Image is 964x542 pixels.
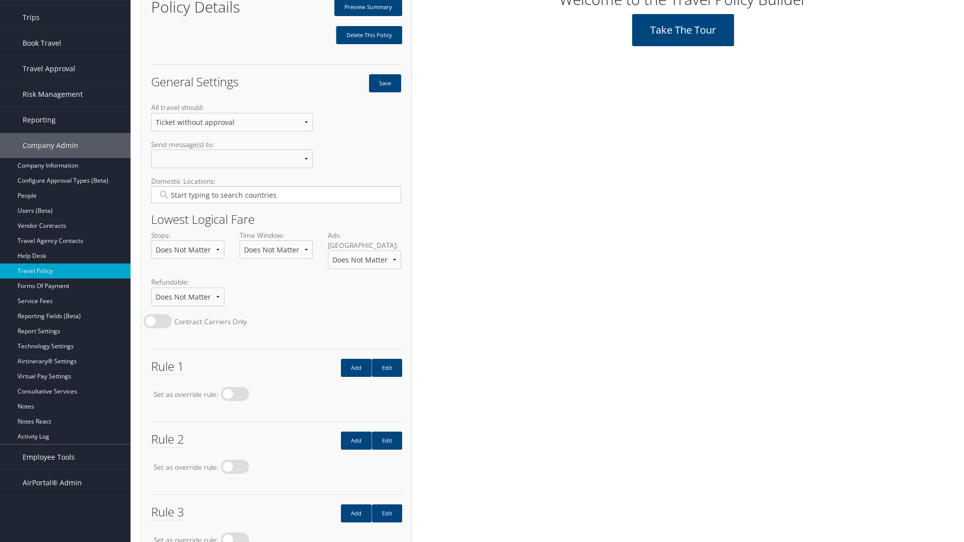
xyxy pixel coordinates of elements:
[369,74,401,92] button: Save
[151,113,313,131] select: All travel should:
[23,82,83,107] span: Risk Management
[151,240,224,259] select: Stops:
[328,250,401,269] select: Adv. [GEOGRAPHIC_DATA]:
[23,56,75,81] span: Travel Approval
[23,470,82,495] span: AirPortal® Admin
[328,230,401,278] label: Adv. [GEOGRAPHIC_DATA]:
[151,213,401,225] h2: Lowest Logical Fare
[239,230,313,267] label: Time Window:
[23,31,61,56] span: Book Travel
[372,359,402,377] a: Edit
[151,150,313,168] select: Send message(s) to:
[151,431,184,448] span: Rule 2
[151,288,224,306] select: Refundable:
[151,102,313,139] label: All travel should:
[372,504,402,522] a: Edit
[158,190,394,200] input: Domestic Locations:
[632,14,734,46] a: Take the tour
[151,76,269,88] h2: General Settings
[151,277,224,314] label: Refundable:
[151,176,401,211] label: Domestic Locations:
[341,504,372,522] a: Add
[23,107,56,132] span: Reporting
[23,5,40,30] span: Trips
[151,140,313,176] label: Send message(s) to:
[151,358,184,375] span: Rule 1
[336,26,402,44] a: Delete This Policy
[154,389,218,399] label: Set as override rule:
[239,240,313,259] select: Time Window:
[174,317,247,327] label: Contract Carriers Only
[341,432,372,450] a: Add
[154,462,218,472] label: Set as override rule:
[372,432,402,450] a: Edit
[341,359,372,377] a: Add
[151,503,184,520] span: Rule 3
[23,133,78,158] span: Company Admin
[23,445,75,470] span: Employee Tools
[151,230,224,267] label: Stops:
